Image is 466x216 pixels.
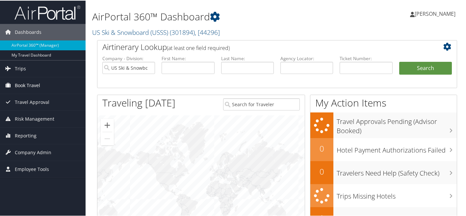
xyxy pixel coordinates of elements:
button: Zoom in [101,118,114,131]
a: Trips Missing Hotels [310,183,457,207]
h1: AirPortal 360™ Dashboard [92,9,339,23]
h1: My Action Items [310,95,457,109]
a: US Ski & Snowboard (USSS) [92,27,220,36]
a: 0Hotel Payment Authorizations Failed [310,137,457,160]
h1: Traveling [DATE] [102,95,175,109]
span: (at least one field required) [167,44,230,51]
span: Dashboards [15,23,41,40]
h3: Hotel Payment Authorizations Failed [337,142,457,154]
input: Search for Traveler [223,98,299,110]
button: Zoom out [101,132,114,145]
button: Search [399,61,452,74]
label: First Name: [162,55,214,61]
label: Company - Division: [102,55,155,61]
label: Last Name: [221,55,274,61]
h3: Travel Approvals Pending (Advisor Booked) [337,113,457,135]
span: Reporting [15,127,37,143]
span: Company Admin [15,144,51,160]
a: Travel Approvals Pending (Advisor Booked) [310,112,457,137]
h3: Travelers Need Help (Safety Check) [337,165,457,177]
img: airportal-logo.png [14,4,80,20]
a: [PERSON_NAME] [410,3,462,23]
h3: Trips Missing Hotels [337,188,457,200]
label: Agency Locator: [280,55,333,61]
span: Employee Tools [15,160,49,177]
span: Risk Management [15,110,54,127]
span: Book Travel [15,77,40,93]
h2: 0 [310,142,333,154]
label: Ticket Number: [340,55,392,61]
a: 0Travelers Need Help (Safety Check) [310,160,457,183]
span: Trips [15,60,26,76]
span: Travel Approval [15,93,49,110]
h2: 0 [310,165,333,177]
span: , [ 44296 ] [195,27,220,36]
span: ( 301894 ) [170,27,195,36]
h2: Airtinerary Lookup [102,41,422,52]
span: [PERSON_NAME] [415,10,455,17]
